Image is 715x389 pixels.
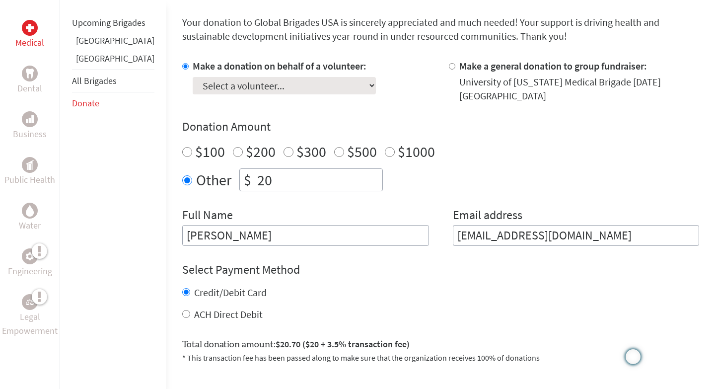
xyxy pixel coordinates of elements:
[72,52,154,70] li: Panama
[22,66,38,81] div: Dental
[453,207,522,225] label: Email address
[194,286,267,299] label: Credit/Debit Card
[26,115,34,123] img: Business
[347,142,377,161] label: $500
[398,142,435,161] label: $1000
[19,203,41,233] a: WaterWater
[17,81,42,95] p: Dental
[4,173,55,187] p: Public Health
[182,207,233,225] label: Full Name
[296,142,326,161] label: $300
[72,34,154,52] li: Ghana
[72,12,154,34] li: Upcoming Brigades
[195,142,225,161] label: $100
[13,111,47,141] a: BusinessBusiness
[17,66,42,95] a: DentalDental
[72,17,145,28] a: Upcoming Brigades
[182,15,699,43] p: Your donation to Global Brigades USA is sincerely appreciated and much needed! Your support is dr...
[22,203,38,219] div: Water
[255,169,382,191] input: Enter Amount
[22,157,38,173] div: Public Health
[72,70,154,92] li: All Brigades
[459,75,700,103] div: University of [US_STATE] Medical Brigade [DATE] [GEOGRAPHIC_DATA]
[19,219,41,233] p: Water
[453,225,700,246] input: Your Email
[72,92,154,114] li: Donate
[15,20,44,50] a: MedicalMedical
[196,168,231,191] label: Other
[8,248,52,278] a: EngineeringEngineering
[276,338,410,350] span: $20.70 ($20 + 3.5% transaction fee)
[193,60,366,72] label: Make a donation on behalf of a volunteer:
[459,60,647,72] label: Make a general donation to group fundraiser:
[2,294,58,338] a: Legal EmpowermentLegal Empowerment
[26,160,34,170] img: Public Health
[22,20,38,36] div: Medical
[26,205,34,216] img: Water
[26,69,34,78] img: Dental
[194,308,263,320] label: ACH Direct Debit
[8,264,52,278] p: Engineering
[26,252,34,260] img: Engineering
[26,299,34,305] img: Legal Empowerment
[22,248,38,264] div: Engineering
[4,157,55,187] a: Public HealthPublic Health
[13,127,47,141] p: Business
[246,142,276,161] label: $200
[72,97,99,109] a: Donate
[2,310,58,338] p: Legal Empowerment
[22,111,38,127] div: Business
[76,35,154,46] a: [GEOGRAPHIC_DATA]
[22,294,38,310] div: Legal Empowerment
[76,53,154,64] a: [GEOGRAPHIC_DATA]
[240,169,255,191] div: $
[182,337,410,352] label: Total donation amount:
[26,24,34,32] img: Medical
[182,352,699,364] p: * This transaction fee has been passed along to make sure that the organization receives 100% of ...
[182,119,699,135] h4: Donation Amount
[15,36,44,50] p: Medical
[182,225,429,246] input: Enter Full Name
[182,262,699,278] h4: Select Payment Method
[72,75,117,86] a: All Brigades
